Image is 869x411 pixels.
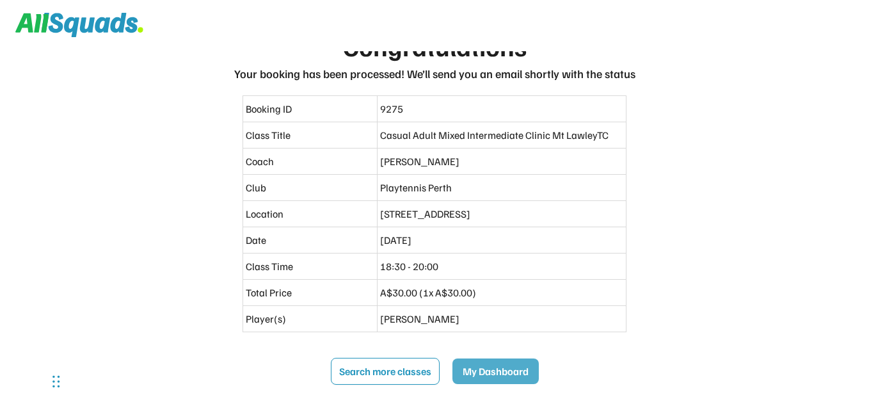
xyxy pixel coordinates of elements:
button: My Dashboard [452,359,539,384]
div: [PERSON_NAME] [380,311,623,326]
div: Playtennis Perth [380,180,623,195]
div: Class Time [246,259,374,274]
div: Class Title [246,127,374,143]
img: Squad%20Logo.svg [15,13,143,37]
div: [PERSON_NAME] [380,154,623,169]
div: [DATE] [380,232,623,248]
div: Total Price [246,285,374,300]
div: Location [246,206,374,222]
div: Booking ID [246,101,374,117]
div: Club [246,180,374,195]
div: Your booking has been processed! We’ll send you an email shortly with the status [234,65,635,83]
div: 18:30 - 20:00 [380,259,623,274]
div: Casual Adult Mixed Intermediate Clinic Mt LawleyTC [380,127,623,143]
div: Player(s) [246,311,374,326]
div: 9275 [380,101,623,117]
div: [STREET_ADDRESS] [380,206,623,222]
div: Coach [246,154,374,169]
div: A$30.00 (1x A$30.00) [380,285,623,300]
div: Date [246,232,374,248]
button: Search more classes [331,358,440,385]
